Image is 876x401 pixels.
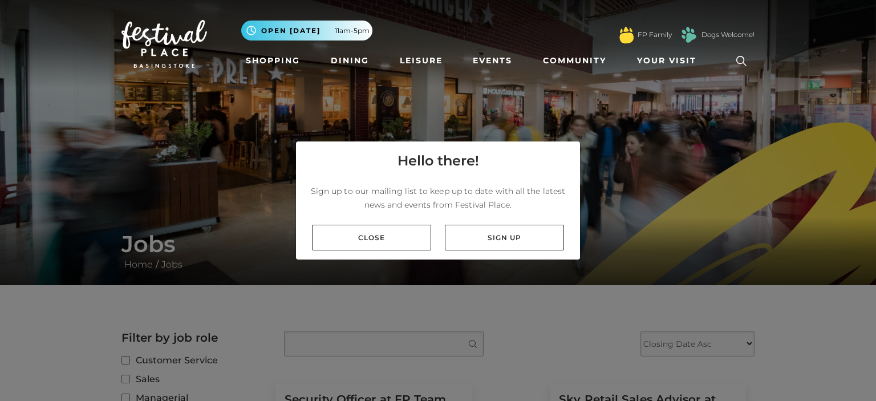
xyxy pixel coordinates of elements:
[335,26,370,36] span: 11am-5pm
[241,21,372,40] button: Open [DATE] 11am-5pm
[326,50,374,71] a: Dining
[701,30,755,40] a: Dogs Welcome!
[637,55,696,67] span: Your Visit
[121,20,207,68] img: Festival Place Logo
[538,50,611,71] a: Community
[468,50,517,71] a: Events
[312,225,431,250] a: Close
[261,26,321,36] span: Open [DATE]
[395,50,447,71] a: Leisure
[632,50,707,71] a: Your Visit
[398,151,479,171] h4: Hello there!
[445,225,564,250] a: Sign up
[638,30,672,40] a: FP Family
[241,50,305,71] a: Shopping
[305,184,571,212] p: Sign up to our mailing list to keep up to date with all the latest news and events from Festival ...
